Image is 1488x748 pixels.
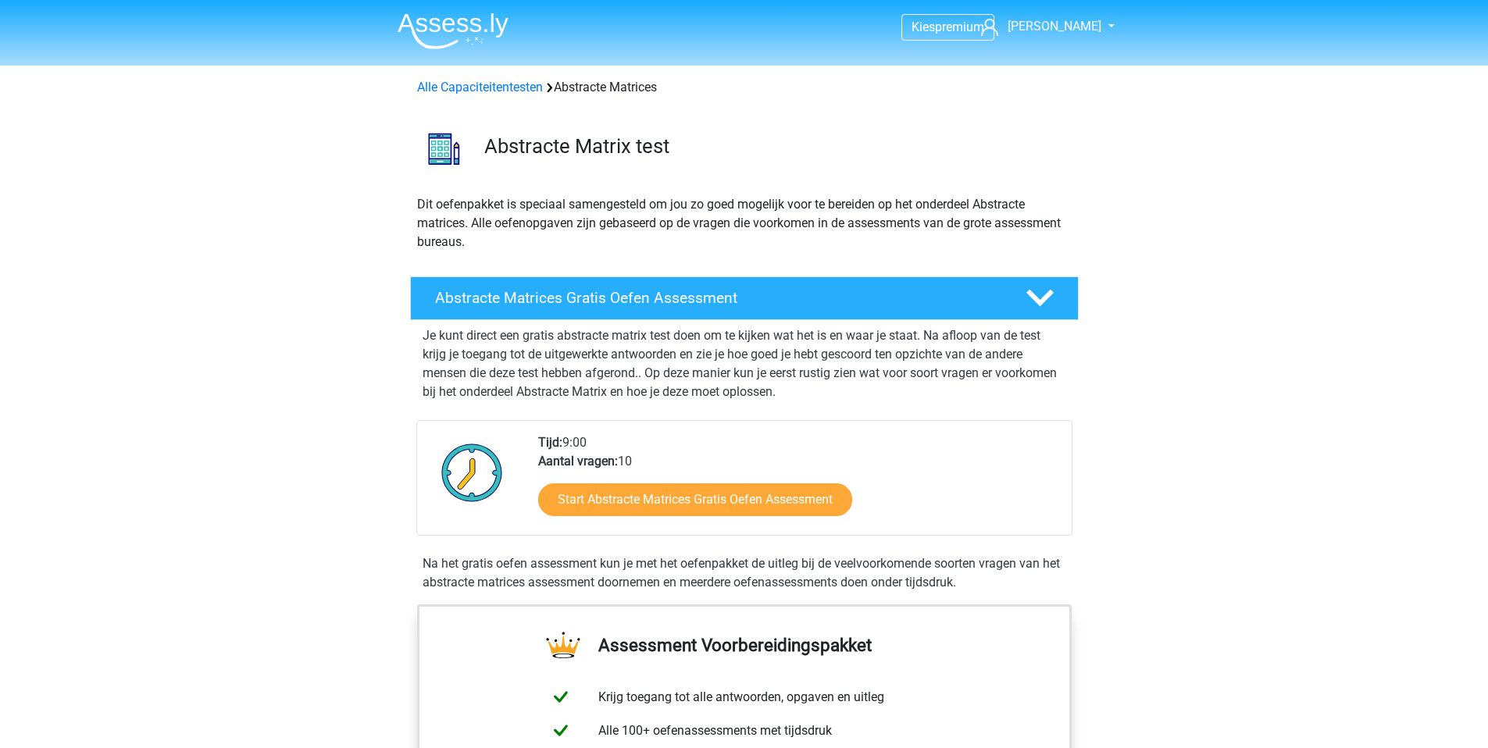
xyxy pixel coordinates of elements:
b: Aantal vragen: [538,454,618,468]
a: [PERSON_NAME] [975,17,1103,36]
span: premium [935,20,984,34]
a: Alle Capaciteitentesten [417,80,543,94]
p: Dit oefenpakket is speciaal samengesteld om jou zo goed mogelijk voor te bereiden op het onderdee... [417,195,1072,251]
a: Abstracte Matrices Gratis Oefen Assessment [404,276,1085,320]
div: 9:00 10 [526,433,1071,535]
div: Abstracte Matrices [411,78,1078,97]
b: Tijd: [538,435,562,450]
img: Assessly [398,12,508,49]
h3: Abstracte Matrix test [484,134,1066,159]
a: Kiespremium [902,16,994,37]
h4: Abstracte Matrices Gratis Oefen Assessment [435,289,1001,307]
a: Start Abstracte Matrices Gratis Oefen Assessment [538,483,852,516]
img: abstracte matrices [411,116,477,182]
div: Na het gratis oefen assessment kun je met het oefenpakket de uitleg bij de veelvoorkomende soorte... [416,554,1072,592]
img: Klok [433,433,512,511]
span: [PERSON_NAME] [1008,19,1101,34]
p: Je kunt direct een gratis abstracte matrix test doen om te kijken wat het is en waar je staat. Na... [423,326,1066,401]
span: Kies [912,20,935,34]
